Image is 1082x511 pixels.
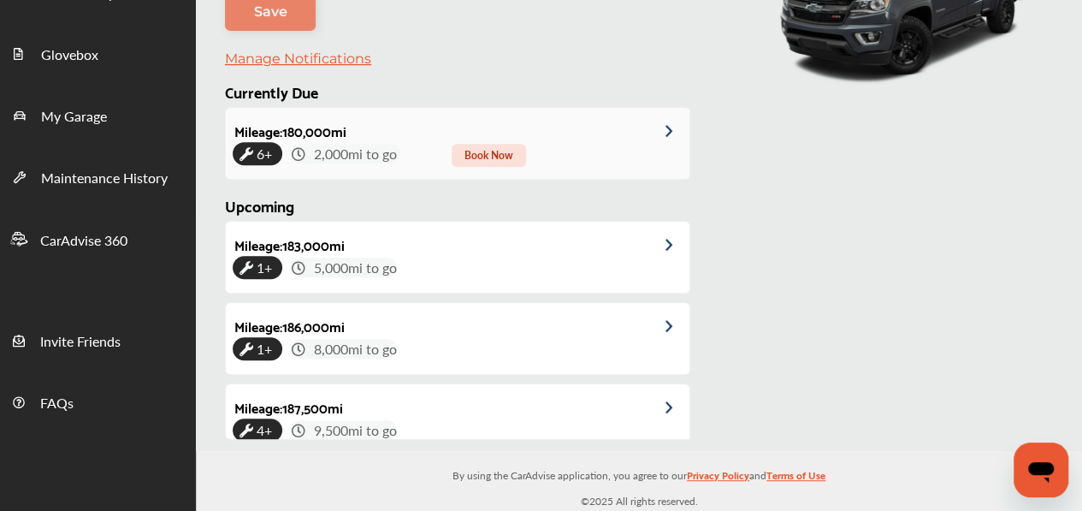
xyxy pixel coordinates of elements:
[1,146,195,207] a: Maintenance History
[665,320,689,332] img: grCAAAAAElFTkSuQmCC
[1,84,195,146] a: My Garage
[1,22,195,84] a: Glovebox
[41,106,107,128] span: My Garage
[225,78,318,104] span: Currently Due
[41,45,98,67] span: Glovebox
[766,466,825,492] a: Terms of Use
[226,303,345,337] div: Mileage : 186,000 mi
[225,192,294,218] span: Upcoming
[40,393,74,415] span: FAQs
[253,254,275,281] span: 1+
[310,144,400,163] span: 2,000 mi to go
[452,144,526,167] span: Book Now
[665,401,689,413] img: grCAAAAAElFTkSuQmCC
[40,331,121,354] span: Invite Friends
[226,384,343,419] div: Mileage : 187,500 mi
[41,168,168,190] span: Maintenance History
[226,384,689,455] a: Mileage:187,500mi4+ 9,500mi to go
[225,51,371,67] a: Manage Notifications
[196,466,1082,484] p: By using the CarAdvise application, you agree to our and
[226,222,689,293] a: Mileage:183,000mi1+ 5,000mi to go
[1014,443,1068,497] iframe: Button to launch messaging window, conversation in progress
[687,466,749,492] a: Privacy Policy
[254,3,287,20] span: Save
[40,230,127,253] span: CarAdvise 360
[665,239,689,251] img: grCAAAAAElFTkSuQmCC
[226,108,689,179] a: Mileage:180,000mi6+ 2,000mi to go Book Now
[310,339,397,359] span: 8,000 mi to go
[253,336,275,362] span: 1+
[253,140,275,167] span: 6+
[226,222,345,256] div: Mileage : 183,000 mi
[226,303,689,374] a: Mileage:186,000mi1+ 8,000mi to go
[226,108,346,142] div: Mileage : 180,000 mi
[310,420,397,440] span: 9,500 mi to go
[665,125,689,137] img: grCAAAAAElFTkSuQmCC
[253,417,275,443] span: 4+
[310,258,397,277] span: 5,000 mi to go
